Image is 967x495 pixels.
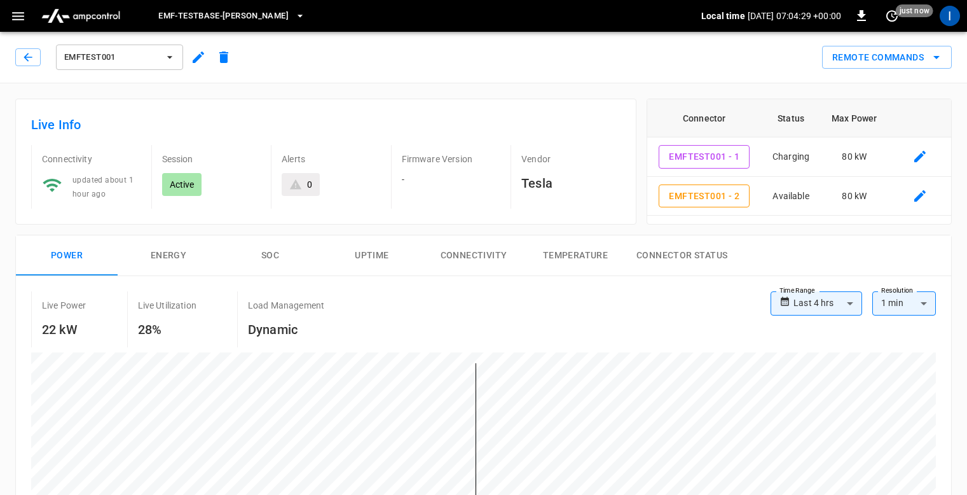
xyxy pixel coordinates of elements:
table: connector table [647,99,951,216]
h6: Tesla [521,173,621,193]
button: Temperature [525,235,626,276]
div: profile-icon [940,6,960,26]
th: Max Power [821,99,889,137]
button: Energy [118,235,219,276]
h6: Live Info [31,115,621,135]
span: EMFTEST001 [64,50,158,65]
button: Connectivity [423,235,525,276]
h6: Dynamic [248,319,324,340]
h6: 22 kW [42,319,86,340]
label: Time Range [779,286,815,296]
th: Status [762,99,821,137]
td: 80 kW [821,137,889,177]
p: Vendor [521,153,621,165]
div: 0 [307,178,312,191]
span: updated about 1 hour ago [72,176,134,199]
button: Uptime [321,235,423,276]
td: Charging [762,137,821,177]
button: Remote Commands [822,46,952,69]
div: Last 4 hrs [793,291,862,316]
th: Connector [647,99,762,137]
label: Resolution [881,286,913,296]
p: Session [162,153,261,165]
button: EMFTEST001 [56,45,183,70]
span: eMF-Testbase-[PERSON_NAME] [158,9,289,24]
div: 1 min [872,291,936,316]
div: remote commands options [822,46,952,69]
p: Load Management [248,299,324,312]
p: - [402,173,501,186]
p: Connectivity [42,153,141,165]
p: Alerts [282,153,381,165]
td: Available [762,177,821,216]
button: eMF-Testbase-[PERSON_NAME] [153,4,310,29]
button: SOC [219,235,321,276]
button: Connector Status [626,235,737,276]
td: 80 kW [821,177,889,216]
h6: 28% [138,319,196,340]
button: set refresh interval [882,6,902,26]
button: Power [16,235,118,276]
p: Firmware Version [402,153,501,165]
p: Live Power [42,299,86,312]
p: Local time [701,10,745,22]
span: just now [896,4,933,17]
img: ampcontrol.io logo [36,4,125,28]
button: EMFTEST001 - 1 [659,145,750,169]
button: EMFTEST001 - 2 [659,185,750,208]
p: Live Utilization [138,299,196,312]
p: [DATE] 07:04:29 +00:00 [748,10,841,22]
p: Active [170,178,195,191]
